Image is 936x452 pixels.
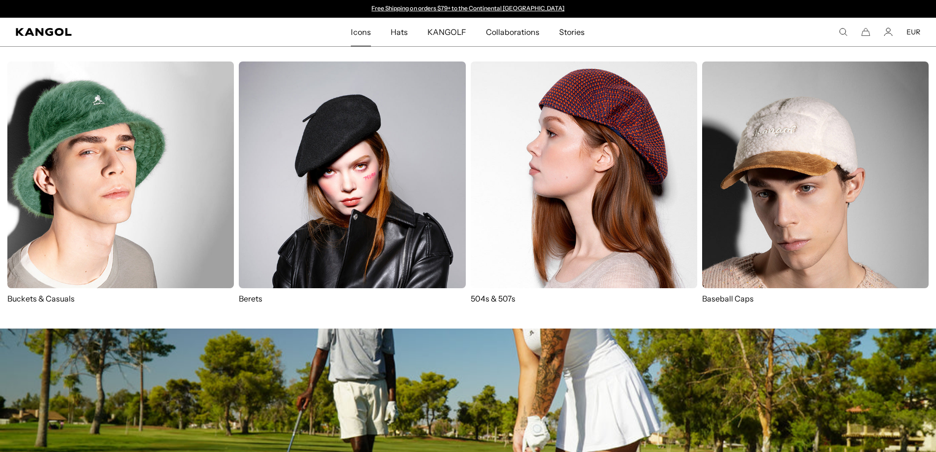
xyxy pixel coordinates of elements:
a: Berets [239,61,465,304]
span: Stories [559,18,585,46]
p: Berets [239,293,465,304]
span: KANGOLF [427,18,466,46]
p: Buckets & Casuals [7,293,234,304]
div: Announcement [367,5,569,13]
a: Account [884,28,893,36]
span: Collaborations [486,18,539,46]
a: KANGOLF [418,18,476,46]
button: EUR [907,28,920,36]
p: 504s & 507s [471,293,697,304]
a: Collaborations [476,18,549,46]
button: Cart [861,28,870,36]
p: Baseball Caps [702,293,929,304]
div: 1 of 2 [367,5,569,13]
a: Buckets & Casuals [7,61,234,304]
a: 504s & 507s [471,61,697,304]
a: Kangol [16,28,233,36]
a: Stories [549,18,595,46]
a: Icons [341,18,380,46]
a: Baseball Caps [702,61,929,314]
slideshow-component: Announcement bar [367,5,569,13]
span: Hats [391,18,408,46]
span: Icons [351,18,370,46]
a: Free Shipping on orders $79+ to the Continental [GEOGRAPHIC_DATA] [371,4,565,12]
summary: Search here [839,28,848,36]
a: Hats [381,18,418,46]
